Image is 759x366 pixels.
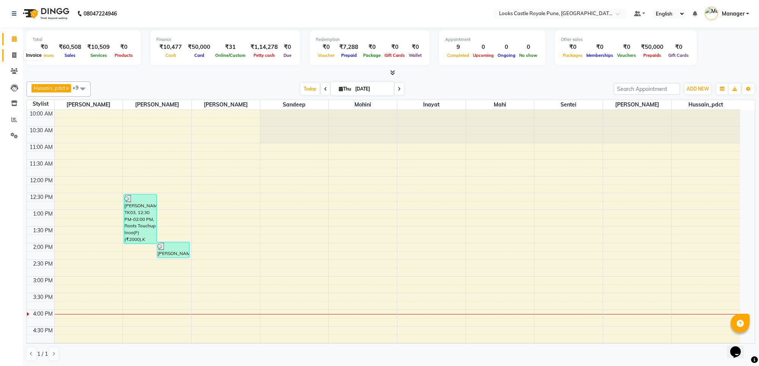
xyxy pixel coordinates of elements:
[561,53,584,58] span: Packages
[301,83,320,95] span: Today
[156,36,294,43] div: Finance
[31,227,54,235] div: 1:30 PM
[383,53,407,58] span: Gift Cards
[28,110,54,118] div: 10:00 AM
[316,36,424,43] div: Redemption
[339,53,359,58] span: Prepaid
[252,53,277,58] span: Petty cash
[192,53,206,58] span: Card
[337,86,353,92] span: Thu
[397,100,466,109] span: Inayat
[55,100,123,109] span: [PERSON_NAME]
[281,43,294,52] div: ₹0
[282,53,293,58] span: Due
[638,43,666,52] div: ₹50,000
[31,310,54,318] div: 4:00 PM
[37,350,48,358] span: 1 / 1
[615,43,638,52] div: ₹0
[517,53,539,58] span: No show
[466,100,534,109] span: Mahi
[687,86,709,92] span: ADD NEW
[28,160,54,168] div: 11:30 AM
[31,343,54,351] div: 5:00 PM
[192,100,260,109] span: [PERSON_NAME]
[83,3,117,24] b: 08047224946
[19,3,71,24] img: logo
[471,43,496,52] div: 0
[353,83,391,95] input: 2025-09-04
[534,100,603,109] span: Sentei
[56,43,84,52] div: ₹60,508
[156,43,185,52] div: ₹10,477
[705,7,718,20] img: Manager
[561,36,691,43] div: Other sales
[584,43,615,52] div: ₹0
[471,53,496,58] span: Upcoming
[213,53,247,58] span: Online/Custom
[88,53,109,58] span: Services
[641,53,663,58] span: Prepaids
[31,277,54,285] div: 3:00 PM
[28,127,54,135] div: 10:30 AM
[666,53,691,58] span: Gift Cards
[727,336,751,358] iframe: chat widget
[603,100,671,109] span: [PERSON_NAME]
[361,53,383,58] span: Package
[517,43,539,52] div: 0
[33,43,56,52] div: ₹0
[316,43,336,52] div: ₹0
[33,36,135,43] div: Total
[445,53,471,58] span: Completed
[316,53,336,58] span: Voucher
[666,43,691,52] div: ₹0
[113,53,135,58] span: Products
[407,53,424,58] span: Wallet
[615,53,638,58] span: Vouchers
[123,100,191,109] span: [PERSON_NAME]
[584,53,615,58] span: Memberships
[213,43,247,52] div: ₹31
[31,210,54,218] div: 1:00 PM
[614,83,680,95] input: Search Appointment
[722,10,745,18] span: Manager
[164,53,178,58] span: Cash
[27,100,54,108] div: Stylist
[72,84,84,91] span: +9
[31,243,54,251] div: 2:00 PM
[31,293,54,301] div: 3:30 PM
[185,43,213,52] div: ₹50,000
[561,43,584,52] div: ₹0
[361,43,383,52] div: ₹0
[28,193,54,201] div: 12:30 PM
[329,100,397,109] span: Mohini
[383,43,407,52] div: ₹0
[34,85,65,91] span: Hussain_pdct
[63,53,77,58] span: Sales
[31,327,54,335] div: 4:30 PM
[496,53,517,58] span: Ongoing
[31,260,54,268] div: 2:30 PM
[260,100,329,109] span: Sandeep
[124,194,156,244] div: [PERSON_NAME], TK03, 12:30 PM-02:00 PM, Roots Touchup Inoa(F) (₹2000),K Wash Shampoo(F) (₹300)
[113,43,135,52] div: ₹0
[445,43,471,52] div: 9
[672,100,740,109] span: Hussain_pdct
[28,177,54,185] div: 12:00 PM
[685,84,711,94] button: ADD NEW
[24,51,43,60] div: Invoice
[247,43,281,52] div: ₹1,14,278
[157,242,189,258] div: [PERSON_NAME], TK04, 01:55 PM-02:25 PM, K Wash Shampoo(F) (₹300)
[28,143,54,151] div: 11:00 AM
[84,43,113,52] div: ₹10,509
[336,43,361,52] div: ₹7,288
[445,36,539,43] div: Appointment
[407,43,424,52] div: ₹0
[65,85,69,91] a: x
[496,43,517,52] div: 0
